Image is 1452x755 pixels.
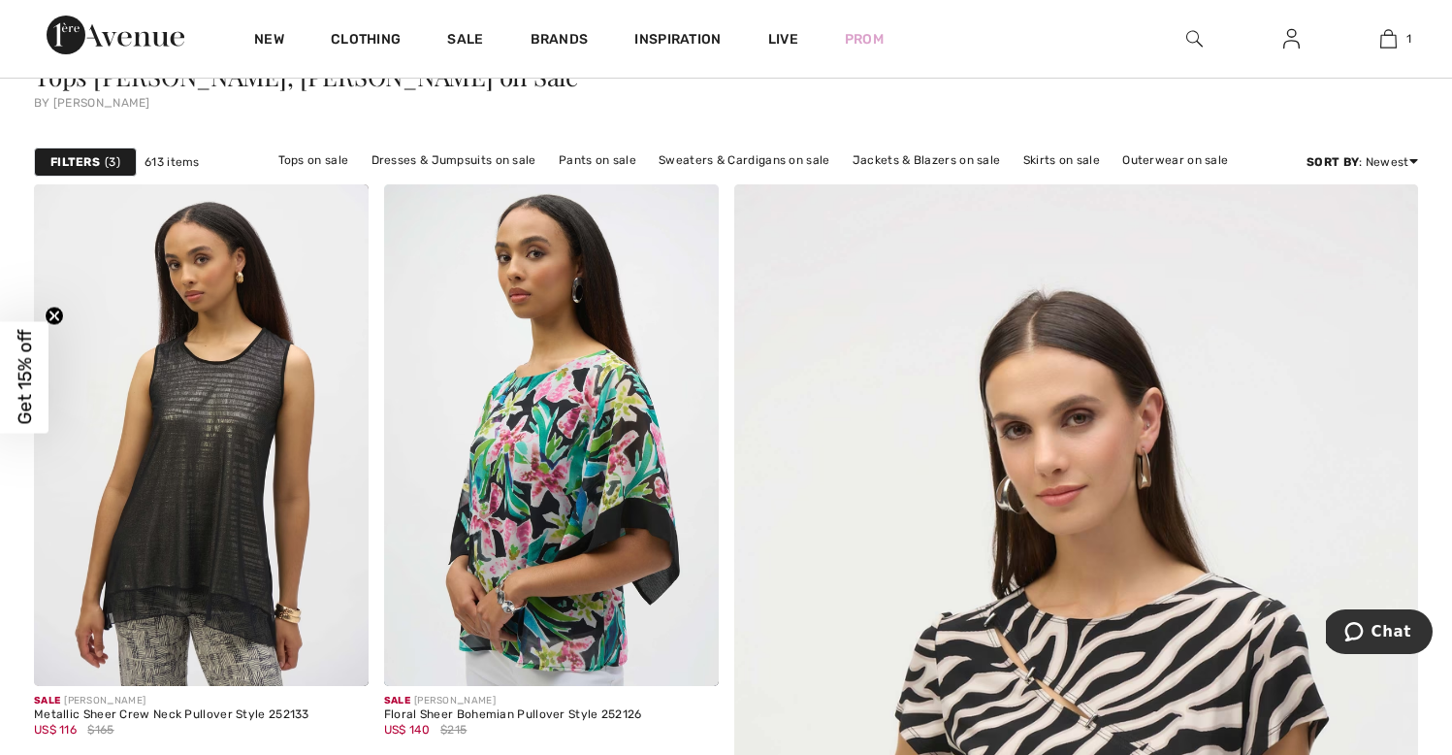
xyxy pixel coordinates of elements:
[384,695,410,706] span: Sale
[447,31,483,51] a: Sale
[1268,27,1315,51] a: Sign In
[331,31,401,51] a: Clothing
[87,721,113,739] span: $165
[105,153,120,171] span: 3
[531,31,589,51] a: Brands
[1406,30,1411,48] span: 1
[1283,27,1300,50] img: My Info
[1326,609,1433,658] iframe: Opens a widget where you can chat to one of our agents
[1186,27,1203,50] img: search the website
[384,723,430,737] span: US$ 140
[362,148,546,173] a: Dresses & Jumpsuits on sale
[384,184,719,686] img: Floral Sheer Bohemian Pullover Style 252126. Black/Multi
[649,148,839,173] a: Sweaters & Cardigans on sale
[634,31,721,51] span: Inspiration
[34,694,309,708] div: [PERSON_NAME]
[845,29,884,49] a: Prom
[14,330,36,425] span: Get 15% off
[45,307,64,326] button: Close teaser
[1307,155,1359,169] strong: Sort By
[50,153,100,171] strong: Filters
[768,29,798,49] a: Live
[1014,148,1110,173] a: Skirts on sale
[34,723,77,737] span: US$ 116
[34,708,309,722] div: Metallic Sheer Crew Neck Pullover Style 252133
[843,148,1011,173] a: Jackets & Blazers on sale
[384,694,642,708] div: [PERSON_NAME]
[47,16,184,54] img: 1ère Avenue
[1340,27,1436,50] a: 1
[440,721,467,739] span: $215
[1380,27,1397,50] img: My Bag
[1307,153,1418,171] div: : Newest
[384,708,642,722] div: Floral Sheer Bohemian Pullover Style 252126
[34,97,1418,109] div: by [PERSON_NAME]
[34,695,60,706] span: Sale
[269,148,359,173] a: Tops on sale
[1113,148,1238,173] a: Outerwear on sale
[34,184,369,686] img: Metallic Sheer Crew Neck Pullover Style 252133. Black/beige/gold
[549,148,646,173] a: Pants on sale
[145,153,200,171] span: 613 items
[254,31,284,51] a: New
